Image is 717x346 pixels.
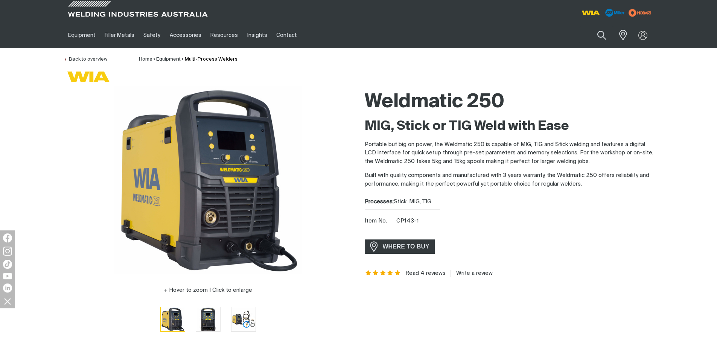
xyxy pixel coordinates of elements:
a: Safety [139,22,165,48]
a: Read 4 reviews [405,270,446,277]
nav: Breadcrumb [139,56,237,63]
a: Insights [242,22,271,48]
a: Contact [272,22,301,48]
div: Built with quality components and manufactured with 3 years warranty, the Weldmatic 250 offers re... [365,118,654,189]
span: CP143-1 [396,218,419,224]
img: miller [626,7,654,18]
a: Multi-Process Welders [185,57,237,62]
img: TikTok [3,260,12,269]
button: Go to slide 1 [160,307,185,332]
img: LinkedIn [3,284,12,293]
a: Resources [206,22,242,48]
strong: Processes: [365,199,394,204]
span: WHERE TO BUY [378,241,434,253]
a: Home [139,57,152,62]
span: Rating: 5 [365,271,402,276]
img: YouTube [3,273,12,279]
button: Go to slide 2 [196,307,221,332]
img: Weldmatic 250 [114,86,302,274]
img: Weldmatic 250 [231,307,256,331]
a: Equipment [64,22,100,48]
img: Weldmatic 250 [161,307,185,331]
button: Go to slide 3 [231,307,256,332]
img: Facebook [3,233,12,242]
img: hide socials [1,295,14,308]
img: Weldmatic 250 [196,307,220,331]
img: Instagram [3,247,12,256]
a: Write a review [450,270,493,277]
div: Stick, MIG, TIG [365,198,654,206]
a: Equipment [156,57,181,62]
h2: MIG, Stick or TIG Weld with Ease [365,118,654,135]
button: Hover to zoom | Click to enlarge [159,286,257,295]
a: Filler Metals [100,22,139,48]
h1: Weldmatic 250 [365,90,654,114]
a: Accessories [165,22,206,48]
input: Product name or item number... [579,26,614,44]
span: Item No. [365,217,395,226]
button: Search products [589,26,615,44]
a: Back to overview of Multi-Process Welders [64,57,107,62]
p: Portable but big on power, the Weldmatic 250 is capable of MIG, TIG and Stick welding and feature... [365,140,654,166]
nav: Main [64,22,506,48]
a: WHERE TO BUY [365,239,435,253]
